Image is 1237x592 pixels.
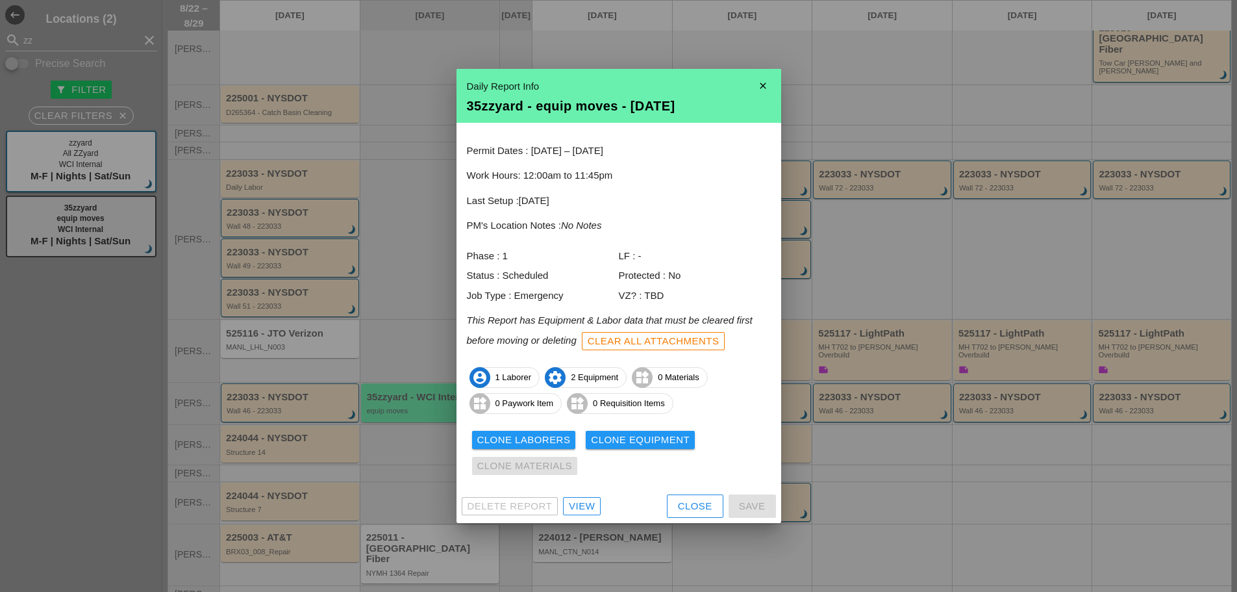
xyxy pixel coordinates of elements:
div: Clear All Attachments [588,334,719,349]
div: Close [678,499,712,514]
span: 0 Paywork Item [470,393,562,414]
span: [DATE] [519,195,549,206]
div: Job Type : Emergency [467,289,619,303]
span: 0 Requisition Items [568,393,673,414]
div: Clone Equipment [591,433,690,448]
i: This Report has Equipment & Labor data that must be cleared first before moving or deleting [467,315,753,345]
i: No Notes [561,220,602,231]
i: widgets [567,393,588,414]
div: Phase : 1 [467,249,619,264]
i: widgets [632,367,653,388]
p: Work Hours: 12:00am to 11:45pm [467,168,771,183]
div: Clone Laborers [477,433,571,448]
div: View [569,499,595,514]
button: Clear All Attachments [582,332,725,350]
div: VZ? : TBD [619,289,771,303]
div: Status : Scheduled [467,268,619,283]
button: Close [667,495,723,518]
p: Permit Dates : [DATE] – [DATE] [467,144,771,159]
span: 2 Equipment [545,367,626,388]
i: close [750,73,776,99]
button: Clone Laborers [472,431,576,449]
div: Daily Report Info [467,79,771,94]
i: widgets [469,393,490,414]
p: Last Setup : [467,194,771,209]
i: settings [545,367,566,388]
span: 0 Materials [632,367,707,388]
div: LF : - [619,249,771,264]
i: account_circle [469,367,490,388]
div: 35zzyard - equip moves - [DATE] [467,99,771,112]
p: PM's Location Notes : [467,218,771,233]
div: Protected : No [619,268,771,283]
button: Clone Equipment [586,431,695,449]
span: 1 Laborer [470,367,540,388]
a: View [563,497,601,515]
